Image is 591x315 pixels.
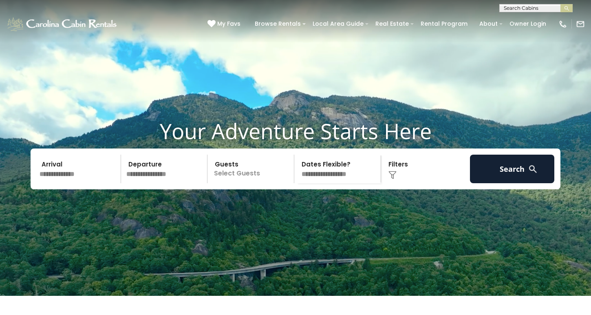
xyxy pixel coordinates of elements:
[388,171,397,179] img: filter--v1.png
[207,20,243,29] a: My Favs
[251,18,305,30] a: Browse Rentals
[558,20,567,29] img: phone-regular-white.png
[6,16,119,32] img: White-1-1-2.png
[210,155,294,183] p: Select Guests
[505,18,550,30] a: Owner Login
[528,164,538,174] img: search-regular-white.png
[470,155,554,183] button: Search
[371,18,413,30] a: Real Estate
[475,18,502,30] a: About
[417,18,472,30] a: Rental Program
[6,118,585,144] h1: Your Adventure Starts Here
[309,18,368,30] a: Local Area Guide
[576,20,585,29] img: mail-regular-white.png
[217,20,240,28] span: My Favs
